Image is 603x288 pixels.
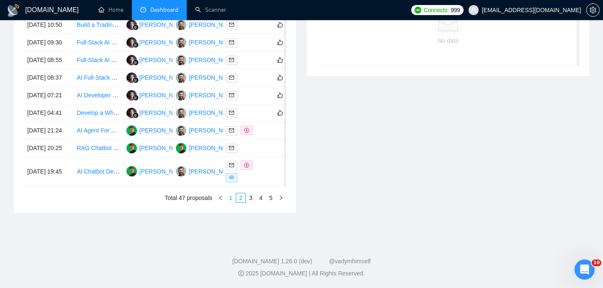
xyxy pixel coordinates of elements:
a: 4 [256,193,265,202]
a: RAG Chatbot Developer – LLM, LangChain, Pinecone, FastAPI, Docker, AWS [77,145,279,151]
span: Dashboard [150,6,178,13]
span: like [277,109,283,116]
li: 2 [236,193,246,203]
div: [PERSON_NAME] [139,73,188,82]
td: Full-Stack AI Engineer Needed: Next.js + FastAPI [73,34,123,52]
div: [PERSON_NAME] [139,167,188,176]
div: [PERSON_NAME] [189,91,237,100]
div: [PERSON_NAME] [139,38,188,47]
td: Build a Trading SaaS Web App with AI-Based Features (Full-Stack) [73,16,123,34]
span: mail [229,110,234,115]
td: [DATE] 08:37 [24,69,73,87]
a: SS[PERSON_NAME] [126,39,188,45]
img: SS [126,37,137,48]
button: like [275,90,285,100]
img: VK [176,20,186,30]
a: MB[PERSON_NAME] [126,144,188,151]
td: [DATE] 10:50 [24,16,73,34]
img: SS [126,108,137,118]
button: left [216,193,226,203]
td: [DATE] 19:45 [24,157,73,186]
img: SS [126,73,137,83]
img: gigradar-bm.png [133,42,139,48]
img: VK [176,73,186,83]
td: Develop a White-Label AI Call Agent Platform [73,104,123,122]
span: eye [229,175,234,180]
a: @vadymhimself [329,258,371,265]
a: AI Agent For Deep Searching Information [77,127,184,134]
span: mail [229,128,234,133]
img: MB [176,143,186,153]
button: like [275,37,285,47]
td: [DATE] 21:24 [24,122,73,140]
a: SS[PERSON_NAME] [126,74,188,80]
li: Next Page [276,193,286,203]
img: MB [126,143,137,153]
a: SS[PERSON_NAME] [126,56,188,63]
button: like [275,73,285,83]
span: mail [229,75,234,80]
td: [DATE] 07:21 [24,87,73,104]
img: gigradar-bm.png [133,60,139,65]
span: mail [229,22,234,27]
a: VK[PERSON_NAME] [176,91,237,98]
a: MB[PERSON_NAME] [126,127,188,133]
img: MB [126,166,137,176]
li: 3 [246,193,256,203]
li: Total 47 proposals [165,193,212,203]
a: AI Chatbot Developer (Flowise, Langfuse, n8n, Botpress) [77,168,225,175]
div: [PERSON_NAME] [189,167,237,176]
a: MB[PERSON_NAME] [176,144,237,151]
button: setting [586,3,600,17]
a: AI Full-Stack Developer (Next.js + FastAPI + LangChain) [77,74,224,81]
div: [PERSON_NAME] [189,20,237,29]
td: [DATE] 04:41 [24,104,73,122]
img: VK [176,55,186,65]
td: AI Full-Stack Developer (Next.js + FastAPI + LangChain) [73,69,123,87]
div: [PERSON_NAME] [189,55,237,65]
div: [PERSON_NAME] [139,143,188,153]
a: setting [586,7,600,13]
span: 999 [451,5,460,15]
img: upwork-logo.png [415,7,421,13]
td: AI Chatbot Developer (Flowise, Langfuse, n8n, Botpress) [73,157,123,186]
span: copyright [238,270,244,276]
a: Full-Stack AI Engineer Needed: Next.js + FastAPI + RAG/GenAI [77,57,243,63]
td: RAG Chatbot Developer – LLM, LangChain, Pinecone, FastAPI, Docker, AWS [73,140,123,157]
img: SS [126,55,137,65]
span: mail [229,163,234,168]
a: SS[PERSON_NAME] [126,21,188,28]
div: [PERSON_NAME] [139,126,188,135]
a: 2 [236,193,245,202]
img: VK [176,37,186,48]
a: [DOMAIN_NAME] 1.26.0 (dev) [232,258,312,265]
img: VK [176,90,186,101]
button: like [275,55,285,65]
a: AI Developer Needed for Beauty & Wellness App (Voice + Vision AI) [77,92,253,99]
span: mail [229,57,234,62]
a: Full-Stack AI Engineer Needed: Next.js + FastAPI [77,39,206,46]
a: Build a Trading SaaS Web App with AI-Based Features (Full-Stack) [77,21,251,28]
div: [PERSON_NAME] [189,108,237,117]
div: No data [324,36,572,45]
img: gigradar-bm.png [133,112,139,118]
td: Full-Stack AI Engineer Needed: Next.js + FastAPI + RAG/GenAI [73,52,123,69]
img: logo [7,4,20,17]
img: MB [126,125,137,136]
span: right [278,195,283,200]
div: 2025 [DOMAIN_NAME] | All Rights Reserved. [7,269,596,278]
div: [PERSON_NAME] [139,55,188,65]
a: VK[PERSON_NAME] [176,39,237,45]
div: [PERSON_NAME] [139,108,188,117]
span: like [277,57,283,63]
img: VK [176,125,186,136]
span: user [471,7,477,13]
span: mail [229,93,234,98]
td: [DATE] 08:55 [24,52,73,69]
li: 1 [226,193,236,203]
a: VK[PERSON_NAME] [176,127,237,133]
a: SS[PERSON_NAME] [126,91,188,98]
a: 5 [266,193,276,202]
div: [PERSON_NAME] [189,38,237,47]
